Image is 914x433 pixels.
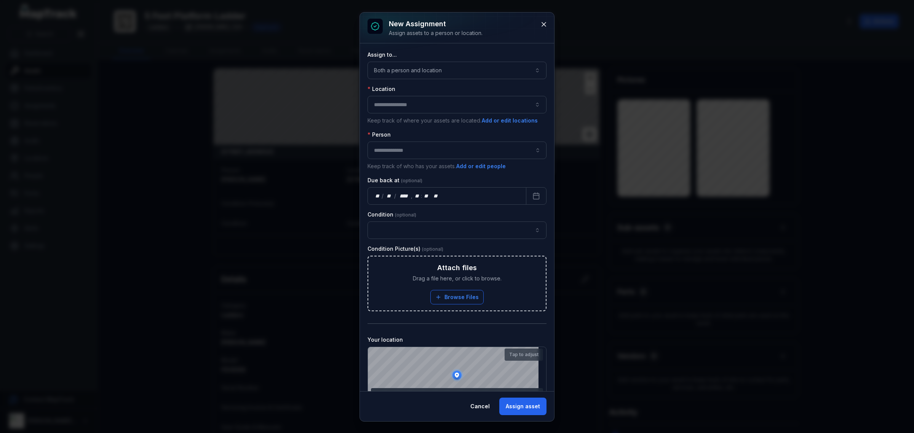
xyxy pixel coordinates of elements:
[368,116,546,125] p: Keep track of where your assets are located.
[499,398,546,415] button: Assign asset
[437,263,477,273] h3: Attach files
[430,290,484,304] button: Browse Files
[368,131,391,138] label: Person
[432,192,440,200] div: am/pm,
[368,336,403,344] label: Your location
[368,85,395,93] label: Location
[384,192,395,200] div: month,
[421,192,423,200] div: :
[368,51,397,59] label: Assign to...
[509,352,538,358] strong: Tap to adjust
[411,192,413,200] div: ,
[382,192,384,200] div: /
[481,116,538,125] button: Add or edit locations
[368,245,443,253] label: Condition Picture(s)
[389,19,483,29] h3: New assignment
[389,29,483,37] div: Assign assets to a person or location.
[456,162,506,170] button: Add or edit people
[464,398,496,415] button: Cancel
[413,275,502,282] span: Drag a file here, or click to browse.
[374,192,382,200] div: day,
[368,62,546,79] button: Both a person and location
[368,347,538,403] canvas: Map
[423,192,430,200] div: minute,
[368,177,422,184] label: Due back at
[368,142,546,159] input: assignment-add:person-label
[394,192,397,200] div: /
[368,211,416,218] label: Condition
[413,192,421,200] div: hour,
[368,162,546,170] p: Keep track of who has your assets.
[526,187,546,205] button: Calendar
[397,192,411,200] div: year,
